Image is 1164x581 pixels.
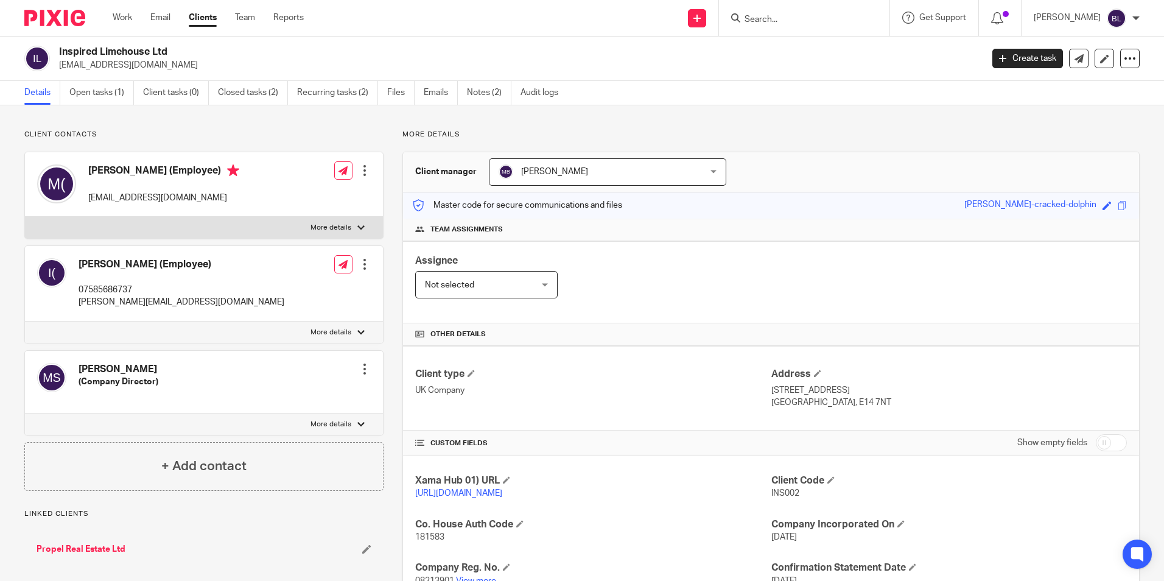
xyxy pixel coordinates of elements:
img: svg%3E [1107,9,1126,28]
a: Details [24,81,60,105]
h2: Inspired Limehouse Ltd [59,46,791,58]
a: Audit logs [521,81,567,105]
span: Not selected [425,281,474,289]
h4: Client Code [771,474,1127,487]
p: [EMAIL_ADDRESS][DOMAIN_NAME] [88,192,239,204]
label: Show empty fields [1017,437,1087,449]
p: Linked clients [24,509,384,519]
img: svg%3E [24,46,50,71]
a: Open tasks (1) [69,81,134,105]
h3: Client manager [415,166,477,178]
a: Work [113,12,132,24]
a: Propel Real Estate Ltd [37,543,125,555]
p: [GEOGRAPHIC_DATA], E14 7NT [771,396,1127,409]
input: Search [743,15,853,26]
p: [PERSON_NAME] [1034,12,1101,24]
a: Reports [273,12,304,24]
h4: [PERSON_NAME] (Employee) [88,164,239,180]
a: Recurring tasks (2) [297,81,378,105]
img: svg%3E [37,258,66,287]
h4: Company Reg. No. [415,562,771,574]
i: Primary [227,164,239,177]
h5: (Company Director) [79,376,158,388]
span: INS002 [771,489,799,498]
p: UK Company [415,384,771,396]
h4: Xama Hub 01) URL [415,474,771,487]
h4: Client type [415,368,771,381]
p: [EMAIL_ADDRESS][DOMAIN_NAME] [59,59,974,71]
p: More details [310,223,351,233]
h4: Company Incorporated On [771,518,1127,531]
span: [PERSON_NAME] [521,167,588,176]
span: Assignee [415,256,458,266]
p: [PERSON_NAME][EMAIL_ADDRESS][DOMAIN_NAME] [79,296,284,308]
p: Client contacts [24,130,384,139]
a: Clients [189,12,217,24]
h4: Co. House Auth Code [415,518,771,531]
p: More details [310,328,351,337]
a: Notes (2) [467,81,511,105]
h4: + Add contact [161,457,247,476]
a: [URL][DOMAIN_NAME] [415,489,502,498]
a: Closed tasks (2) [218,81,288,105]
p: Master code for secure communications and files [412,199,622,211]
span: Get Support [919,13,966,22]
a: Emails [424,81,458,105]
img: svg%3E [37,363,66,392]
p: 07585686737 [79,284,284,296]
img: Pixie [24,10,85,26]
div: [PERSON_NAME]-cracked-dolphin [964,199,1096,213]
h4: CUSTOM FIELDS [415,438,771,448]
span: Other details [430,329,486,339]
a: Create task [992,49,1063,68]
h4: [PERSON_NAME] (Employee) [79,258,284,271]
a: Files [387,81,415,105]
span: [DATE] [771,533,797,541]
span: Team assignments [430,225,503,234]
a: Team [235,12,255,24]
img: svg%3E [37,164,76,203]
h4: Address [771,368,1127,381]
img: svg%3E [499,164,513,179]
a: Client tasks (0) [143,81,209,105]
a: Email [150,12,170,24]
h4: [PERSON_NAME] [79,363,158,376]
p: [STREET_ADDRESS] [771,384,1127,396]
span: 181583 [415,533,444,541]
p: More details [310,420,351,429]
h4: Confirmation Statement Date [771,562,1127,574]
p: More details [402,130,1140,139]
